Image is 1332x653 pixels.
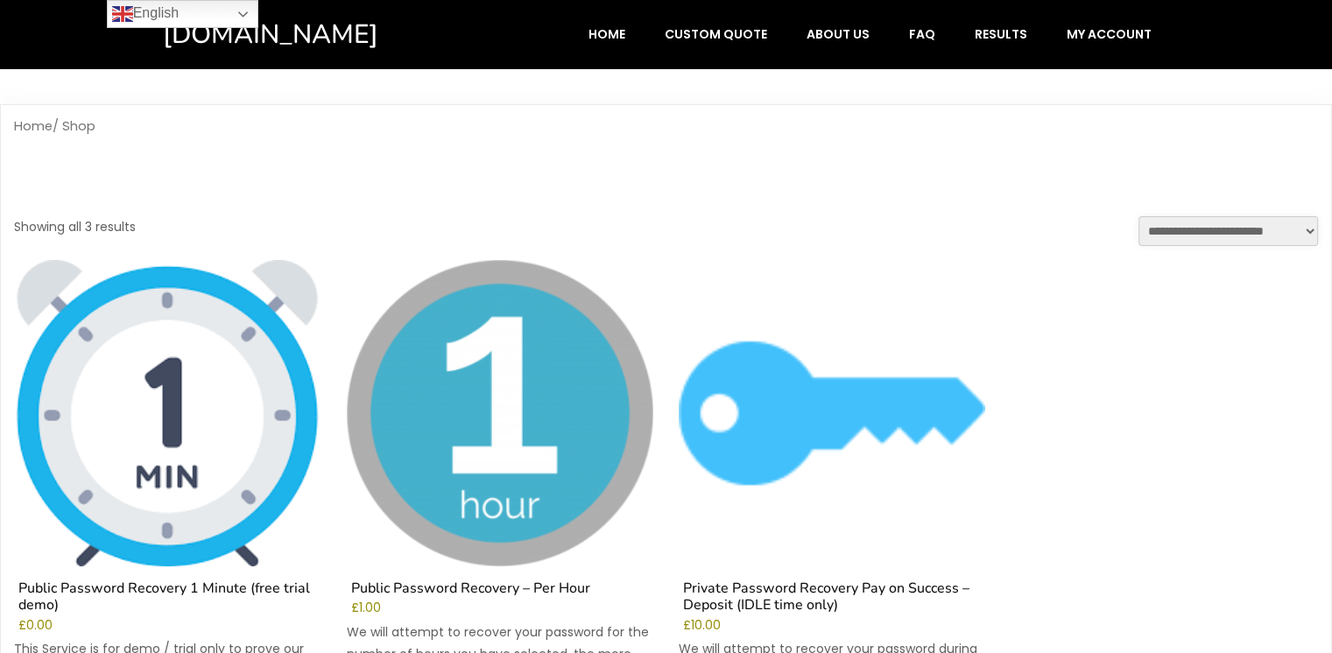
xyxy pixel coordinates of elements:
span: Custom Quote [665,26,767,42]
bdi: 10.00 [683,617,721,634]
span: Results [975,26,1027,42]
bdi: 1.00 [351,600,381,616]
span: £ [351,600,359,616]
span: My account [1067,26,1152,42]
img: Private Password Recovery Pay on Success - Deposit (IDLE time only) [679,260,985,566]
a: Home [14,117,53,135]
img: en [112,4,133,25]
span: FAQ [909,26,935,42]
h1: Shop [14,148,1318,216]
a: Results [956,18,1046,51]
a: Custom Quote [646,18,786,51]
h2: Public Password Recovery 1 Minute (free trial demo) [14,580,321,618]
a: Public Password Recovery 1 Minute (free trial demo) [14,260,321,618]
a: Home [570,18,644,51]
a: Public Password Recovery – Per Hour [347,260,653,601]
select: Shop order [1138,216,1318,246]
h2: Public Password Recovery – Per Hour [347,580,653,601]
img: Public Password Recovery 1 Minute (free trial demo) [14,260,321,566]
a: Private Password Recovery Pay on Success – Deposit (IDLE time only) [679,260,985,618]
a: [DOMAIN_NAME] [163,18,453,52]
a: My account [1048,18,1170,51]
img: Public Password Recovery - Per Hour [347,260,653,566]
bdi: 0.00 [18,617,53,634]
span: Home [588,26,625,42]
nav: Breadcrumb [14,118,1318,135]
p: Showing all 3 results [14,216,136,238]
span: About Us [807,26,870,42]
h2: Private Password Recovery Pay on Success – Deposit (IDLE time only) [679,580,985,618]
a: About Us [788,18,888,51]
a: FAQ [891,18,954,51]
span: £ [18,617,26,634]
span: £ [683,617,691,634]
